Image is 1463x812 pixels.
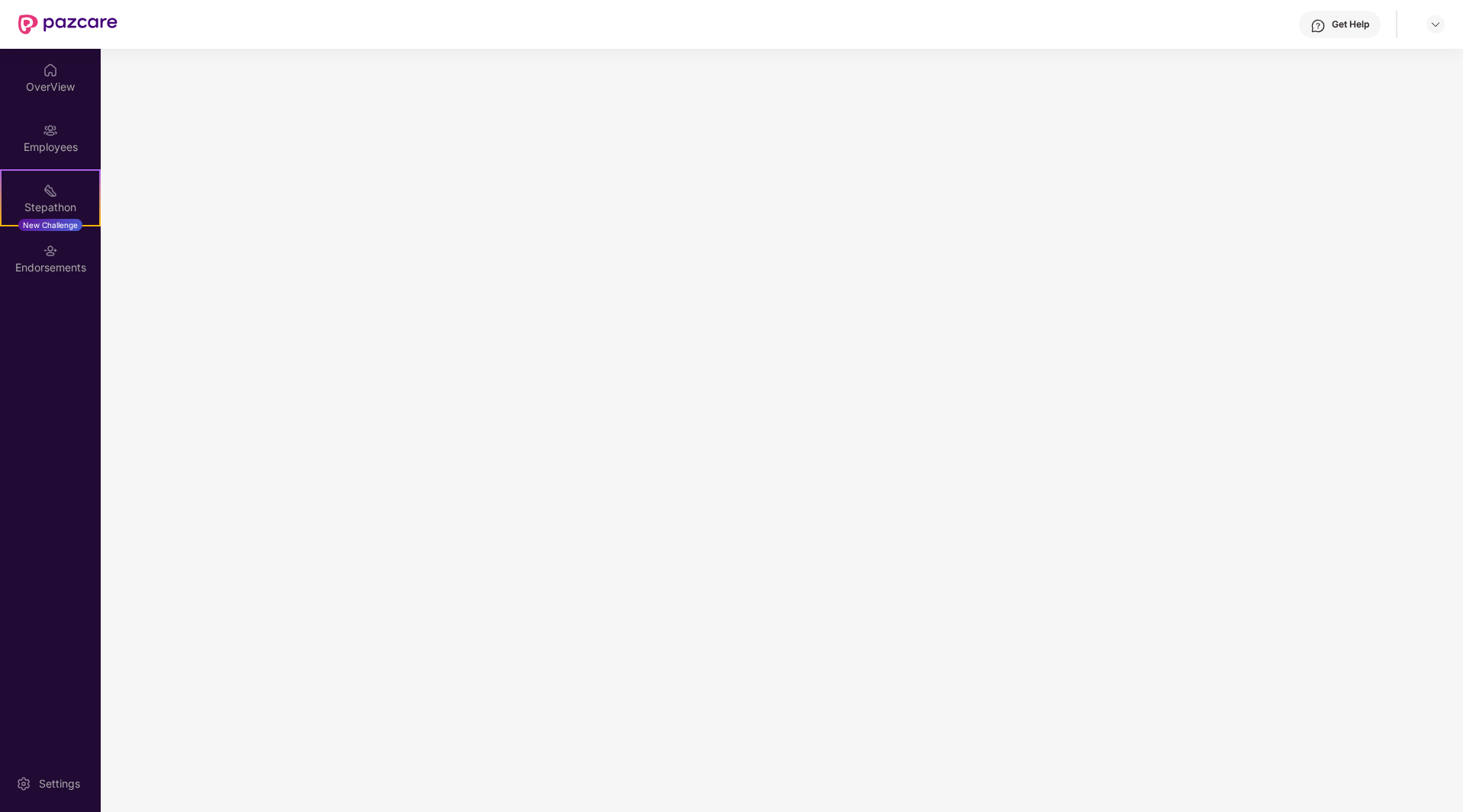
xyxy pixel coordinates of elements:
[1332,18,1369,30] div: Get Help
[43,243,58,258] img: svg+xml;base64,PHN2ZyBpZD0iRW5kb3JzZW1lbnRzIiB4bWxucz0iaHR0cDovL3d3dy53My5vcmcvMjAwMC9zdmciIHdpZH...
[43,63,58,78] img: svg+xml;base64,PHN2ZyBpZD0iSG9tZSIgeG1sbnM9Imh0dHA6Ly93d3cudzMub3JnLzIwMDAvc3ZnIiB3aWR0aD0iMjAiIG...
[43,123,58,138] img: svg+xml;base64,PHN2ZyBpZD0iRW1wbG95ZWVzIiB4bWxucz0iaHR0cDovL3d3dy53My5vcmcvMjAwMC9zdmciIHdpZHRoPS...
[34,776,85,791] div: Settings
[16,776,31,791] img: svg+xml;base64,PHN2ZyBpZD0iU2V0dGluZy0yMHgyMCIgeG1sbnM9Imh0dHA6Ly93d3cudzMub3JnLzIwMDAvc3ZnIiB3aW...
[1429,18,1442,30] img: svg+xml;base64,PHN2ZyBpZD0iRHJvcGRvd24tMzJ4MzIiIHhtbG5zPSJodHRwOi8vd3d3LnczLm9yZy8yMDAwL3N2ZyIgd2...
[1310,18,1326,34] img: svg+xml;base64,PHN2ZyBpZD0iSGVscC0zMngzMiIgeG1sbnM9Imh0dHA6Ly93d3cudzMub3JnLzIwMDAvc3ZnIiB3aWR0aD...
[18,219,82,231] div: New Challenge
[43,183,58,198] img: svg+xml;base64,PHN2ZyB4bWxucz0iaHR0cDovL3d3dy53My5vcmcvMjAwMC9zdmciIHdpZHRoPSIyMSIgaGVpZ2h0PSIyMC...
[18,14,117,34] img: New Pazcare Logo
[2,200,99,215] div: Stepathon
